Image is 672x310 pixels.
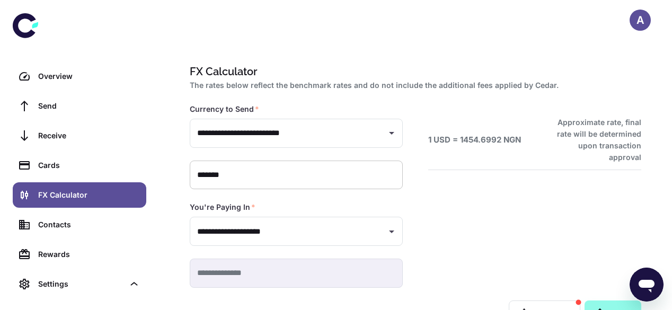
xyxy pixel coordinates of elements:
div: Receive [38,130,140,141]
div: Send [38,100,140,112]
button: Open [384,224,399,239]
a: Receive [13,123,146,148]
label: You're Paying In [190,202,255,212]
div: Overview [38,70,140,82]
a: Overview [13,64,146,89]
a: Cards [13,153,146,178]
button: A [630,10,651,31]
iframe: Button to launch messaging window [630,268,664,302]
div: Settings [13,271,146,297]
h1: FX Calculator [190,64,637,79]
label: Currency to Send [190,104,259,114]
a: Send [13,93,146,119]
h6: 1 USD = 1454.6992 NGN [428,134,521,146]
a: Rewards [13,242,146,267]
div: Cards [38,160,140,171]
button: Open [384,126,399,140]
div: Rewards [38,249,140,260]
a: Contacts [13,212,146,237]
div: Settings [38,278,124,290]
div: FX Calculator [38,189,140,201]
h6: Approximate rate, final rate will be determined upon transaction approval [545,117,641,163]
div: Contacts [38,219,140,231]
a: FX Calculator [13,182,146,208]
